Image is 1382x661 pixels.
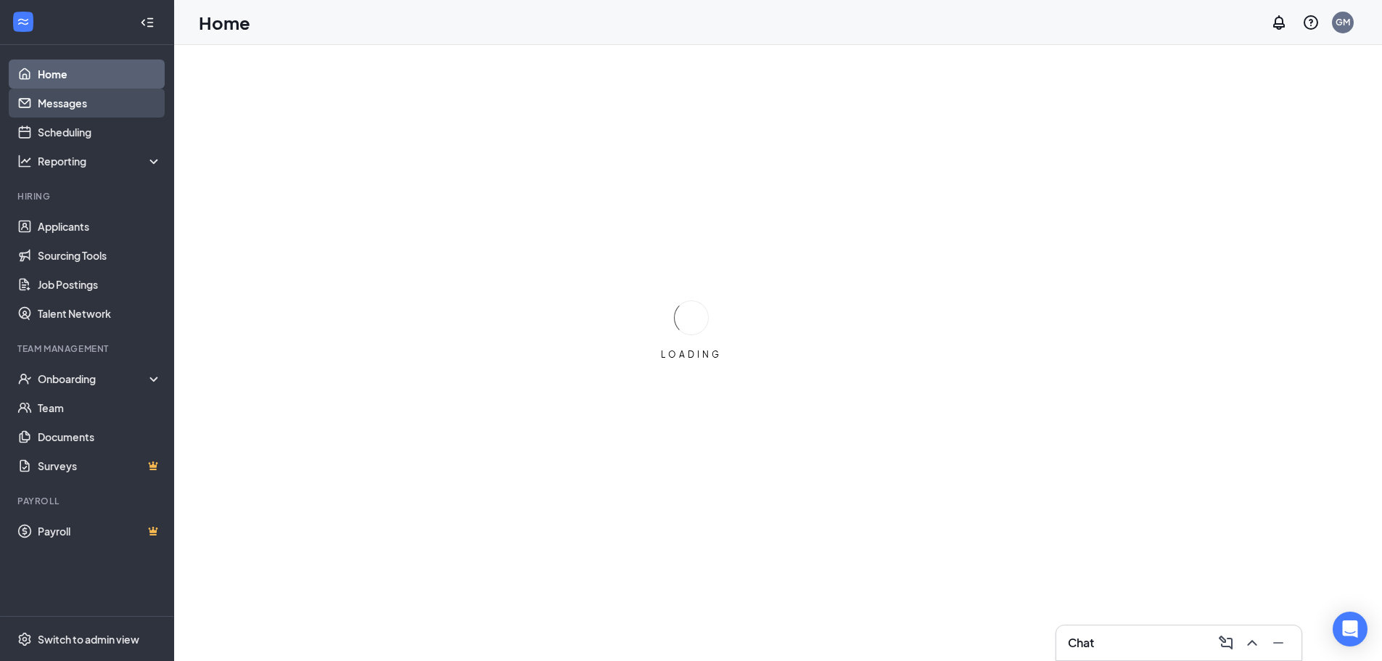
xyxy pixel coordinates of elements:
[1336,16,1350,28] div: GM
[38,59,162,89] a: Home
[1068,635,1094,651] h3: Chat
[17,190,159,202] div: Hiring
[1270,14,1288,31] svg: Notifications
[38,299,162,328] a: Talent Network
[199,10,250,35] h1: Home
[17,154,32,168] svg: Analysis
[38,154,163,168] div: Reporting
[38,118,162,147] a: Scheduling
[38,393,162,422] a: Team
[1302,14,1320,31] svg: QuestionInfo
[38,89,162,118] a: Messages
[38,371,149,386] div: Onboarding
[1243,634,1261,652] svg: ChevronUp
[1217,634,1235,652] svg: ComposeMessage
[38,212,162,241] a: Applicants
[1214,631,1238,654] button: ComposeMessage
[1333,612,1367,646] div: Open Intercom Messenger
[17,495,159,507] div: Payroll
[140,15,155,30] svg: Collapse
[38,517,162,546] a: PayrollCrown
[17,371,32,386] svg: UserCheck
[655,348,728,361] div: LOADING
[38,632,139,646] div: Switch to admin view
[1267,631,1290,654] button: Minimize
[38,270,162,299] a: Job Postings
[1241,631,1264,654] button: ChevronUp
[38,451,162,480] a: SurveysCrown
[16,15,30,29] svg: WorkstreamLogo
[1270,634,1287,652] svg: Minimize
[38,241,162,270] a: Sourcing Tools
[17,632,32,646] svg: Settings
[17,342,159,355] div: Team Management
[38,422,162,451] a: Documents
